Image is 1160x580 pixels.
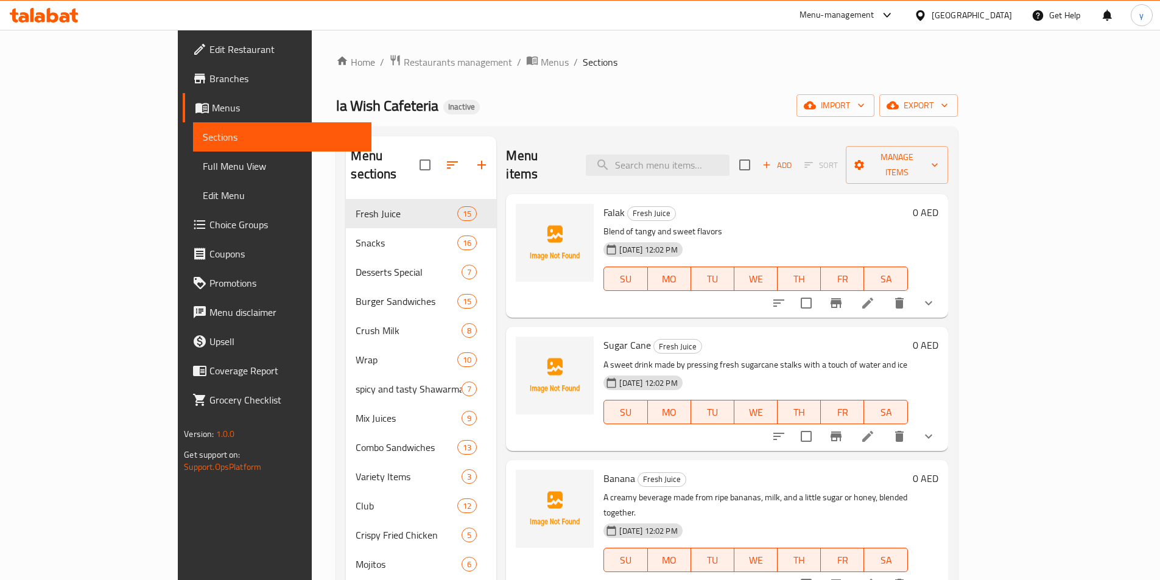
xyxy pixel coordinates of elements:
div: Fresh Juice [653,339,702,354]
div: Crush Milk8 [346,316,496,345]
svg: Show Choices [921,429,936,444]
span: Fresh Juice [356,206,457,221]
a: Edit Restaurant [183,35,371,64]
span: Inactive [443,102,480,112]
div: Combo Sandwiches13 [346,433,496,462]
div: Desserts Special7 [346,257,496,287]
button: FR [821,267,864,291]
span: 10 [458,354,476,366]
div: items [462,323,477,338]
button: WE [734,400,778,424]
button: FR [821,400,864,424]
span: [DATE] 12:02 PM [614,244,682,256]
a: Menus [183,93,371,122]
span: Select section [732,152,758,178]
svg: Show Choices [921,296,936,310]
div: items [457,352,477,367]
button: MO [648,400,691,424]
button: SA [864,548,907,572]
a: Restaurants management [389,54,512,70]
a: Edit menu item [860,296,875,310]
span: Select all sections [412,152,438,178]
span: Desserts Special [356,265,462,279]
a: Promotions [183,268,371,298]
div: Inactive [443,100,480,114]
button: TU [691,548,734,572]
span: Sort sections [438,150,467,180]
div: Fresh Juice15 [346,199,496,228]
a: Upsell [183,327,371,356]
div: [GEOGRAPHIC_DATA] [932,9,1012,22]
button: TH [778,267,821,291]
span: Version: [184,426,214,442]
span: Fresh Juice [628,206,675,220]
img: Banana [516,470,594,548]
button: SU [603,400,647,424]
span: SU [609,270,642,288]
span: [DATE] 12:02 PM [614,377,682,389]
span: Sections [203,130,362,144]
span: Add item [758,156,796,175]
span: Coverage Report [209,363,362,378]
span: Combo Sandwiches [356,440,457,455]
span: SA [869,551,902,569]
span: Select to update [793,424,819,449]
span: import [806,98,865,113]
span: y [1139,9,1144,22]
a: Choice Groups [183,210,371,239]
span: Get support on: [184,447,240,463]
span: Promotions [209,276,362,290]
span: 12 [458,500,476,512]
span: Mix Juices [356,411,462,425]
button: sort-choices [764,288,793,318]
button: FR [821,548,864,572]
span: 15 [458,296,476,307]
a: Menu disclaimer [183,298,371,327]
p: A sweet drink made by pressing fresh sugarcane stalks with a touch of water and ice [603,357,907,372]
span: Burger Sandwiches [356,294,457,309]
li: / [574,55,578,69]
button: SA [864,267,907,291]
span: 3 [462,471,476,483]
button: Branch-specific-item [821,422,851,451]
span: SU [609,404,642,421]
button: Add section [467,150,496,180]
div: items [462,411,477,425]
span: Select to update [793,290,819,316]
span: Club [356,498,457,513]
div: Menu-management [800,8,874,23]
div: items [462,528,477,542]
button: TU [691,267,734,291]
a: Coupons [183,239,371,268]
img: Sugar Cane [516,337,594,414]
span: 9 [462,413,476,424]
span: spicy and tasty Shawarma [356,382,462,396]
button: import [796,94,874,117]
span: WE [739,551,773,569]
div: Wrap [356,352,457,367]
a: Full Menu View [193,152,371,181]
span: Fresh Juice [654,340,701,354]
span: Banana [603,469,635,487]
div: Variety Items3 [346,462,496,491]
div: Crispy Fried Chicken [356,528,462,542]
div: Snacks16 [346,228,496,257]
a: Menus [526,54,569,70]
div: items [457,440,477,455]
span: Add [761,158,793,172]
span: TU [696,270,729,288]
span: [DATE] 12:02 PM [614,525,682,537]
span: 8 [462,325,476,337]
span: TH [782,404,816,421]
button: TH [778,548,821,572]
button: show more [914,288,943,318]
h2: Menu items [506,147,571,183]
span: Edit Restaurant [209,42,362,57]
span: 1.0.0 [216,426,235,442]
div: Burger Sandwiches15 [346,287,496,316]
span: Menus [212,100,362,115]
a: Coverage Report [183,356,371,385]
